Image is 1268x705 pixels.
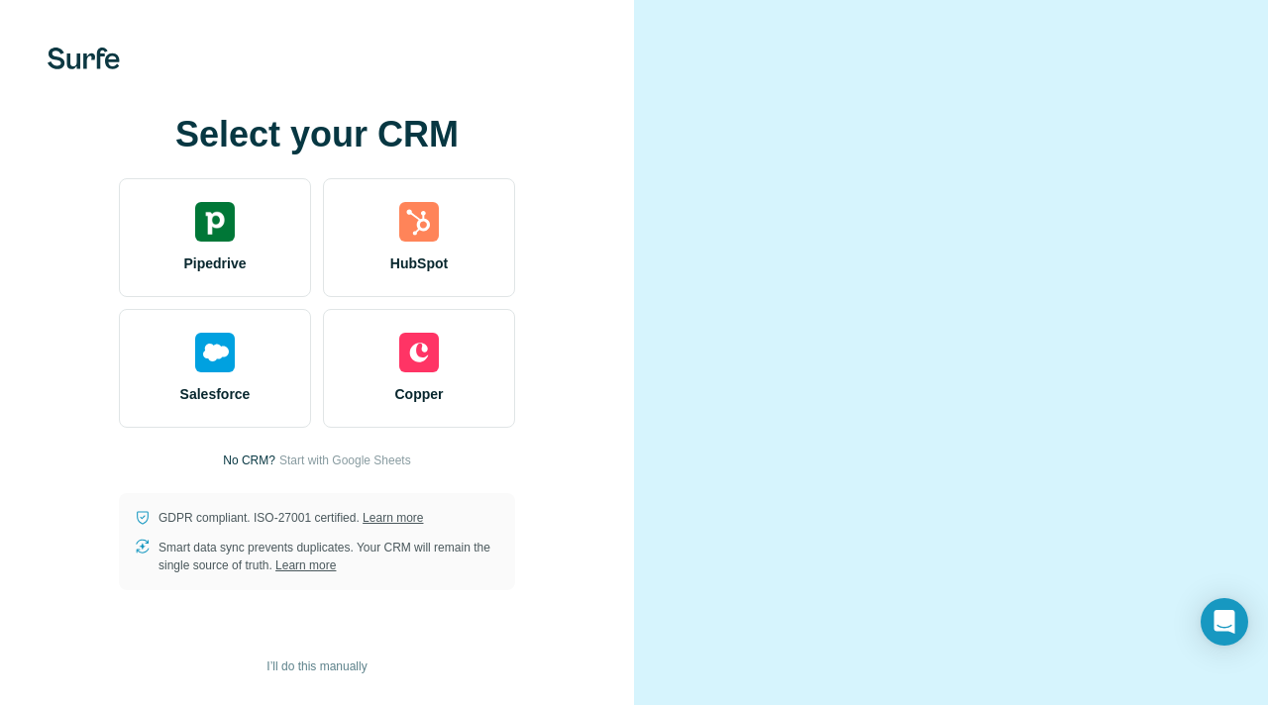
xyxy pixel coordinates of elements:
[399,333,439,372] img: copper's logo
[399,202,439,242] img: hubspot's logo
[390,253,448,273] span: HubSpot
[48,48,120,69] img: Surfe's logo
[363,511,423,525] a: Learn more
[253,652,380,681] button: I’ll do this manually
[180,384,251,404] span: Salesforce
[223,452,275,469] p: No CRM?
[183,253,246,273] span: Pipedrive
[279,452,411,469] button: Start with Google Sheets
[158,509,423,527] p: GDPR compliant. ISO-27001 certified.
[275,558,336,572] a: Learn more
[395,384,444,404] span: Copper
[158,539,499,574] p: Smart data sync prevents duplicates. Your CRM will remain the single source of truth.
[1201,598,1248,646] div: Open Intercom Messenger
[195,333,235,372] img: salesforce's logo
[119,115,515,154] h1: Select your CRM
[266,657,367,675] span: I’ll do this manually
[195,202,235,242] img: pipedrive's logo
